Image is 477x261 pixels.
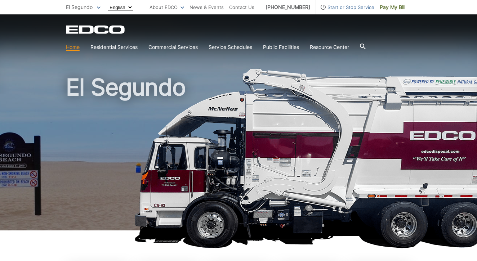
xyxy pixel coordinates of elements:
a: About EDCO [150,3,184,11]
span: Pay My Bill [380,3,405,11]
a: Commercial Services [148,43,198,51]
h1: El Segundo [66,76,411,234]
span: El Segundo [66,4,93,10]
a: Home [66,43,80,51]
a: Resource Center [310,43,349,51]
a: Residential Services [90,43,138,51]
a: Public Facilities [263,43,299,51]
a: News & Events [190,3,224,11]
a: EDCD logo. Return to the homepage. [66,25,126,34]
select: Select a language [108,4,133,11]
a: Service Schedules [209,43,252,51]
a: Contact Us [229,3,254,11]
